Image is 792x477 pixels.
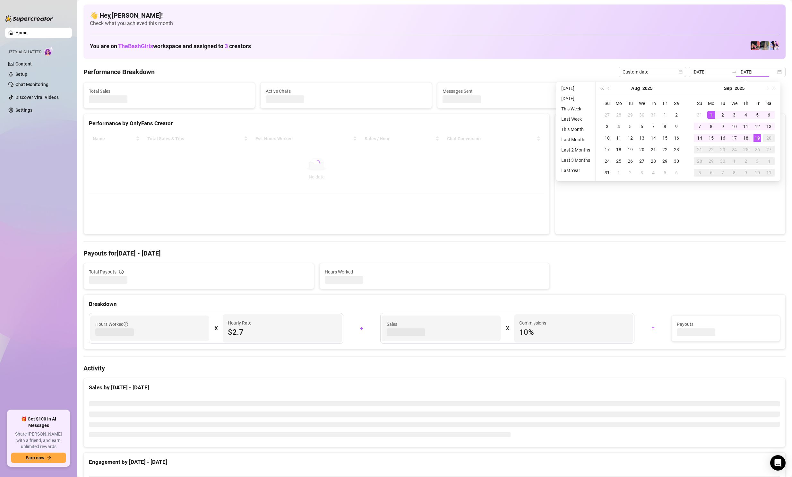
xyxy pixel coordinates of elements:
h4: Payouts for [DATE] - [DATE] [83,249,786,258]
span: Sales [387,321,495,328]
span: Hours Worked [95,321,128,328]
h4: 👋 Hey, [PERSON_NAME] ! [90,11,779,20]
div: Open Intercom Messenger [770,455,786,471]
span: Izzy AI Chatter [9,49,41,55]
span: info-circle [124,322,128,326]
span: info-circle [119,270,124,274]
a: Home [15,30,28,35]
h1: You are on workspace and assigned to creators [90,43,251,50]
span: Messages Sent [443,88,603,95]
div: X [506,323,509,334]
a: Settings [15,108,32,113]
div: Performance by OnlyFans Creator [89,119,544,128]
span: $2.7 [228,327,337,337]
span: Share [PERSON_NAME] with a friend, and earn unlimited rewards [11,431,66,450]
img: Ary [770,41,779,50]
h4: Performance Breakdown [83,67,155,76]
span: TheBashGirls [118,43,153,49]
a: Discover Viral Videos [15,95,59,100]
img: AI Chatter [44,47,54,56]
div: Sales by OnlyFans Creator [560,119,780,128]
button: Earn nowarrow-right [11,453,66,463]
span: arrow-right [47,455,51,460]
div: + [347,323,376,334]
span: to [732,69,737,74]
div: Sales by [DATE] - [DATE] [89,383,780,392]
input: Start date [693,68,729,75]
span: 3 [225,43,228,49]
span: calendar [679,70,683,74]
span: Check what you achieved this month [90,20,779,27]
div: = [638,323,667,334]
a: Setup [15,72,27,77]
div: Breakdown [89,300,780,308]
a: Chat Monitoring [15,82,48,87]
span: Active Chats [266,88,426,95]
span: 10 % [519,327,628,337]
div: X [214,323,218,334]
span: swap-right [732,69,737,74]
article: Commissions [519,319,546,326]
span: Custom date [623,67,682,77]
span: loading [314,160,320,166]
span: Earn now [26,455,44,460]
a: Content [15,61,32,66]
span: Total Payouts [89,268,116,275]
span: Payouts [677,321,775,328]
article: Hourly Rate [228,319,251,326]
h4: Activity [83,364,786,373]
div: Engagement by [DATE] - [DATE] [89,458,780,466]
span: Total Sales [89,88,250,95]
span: 🎁 Get $100 in AI Messages [11,416,66,429]
img: logo-BBDzfeDw.svg [5,15,53,22]
img: Jacky [751,41,760,50]
span: Hours Worked [325,268,545,275]
img: Brenda [760,41,769,50]
input: End date [739,68,776,75]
